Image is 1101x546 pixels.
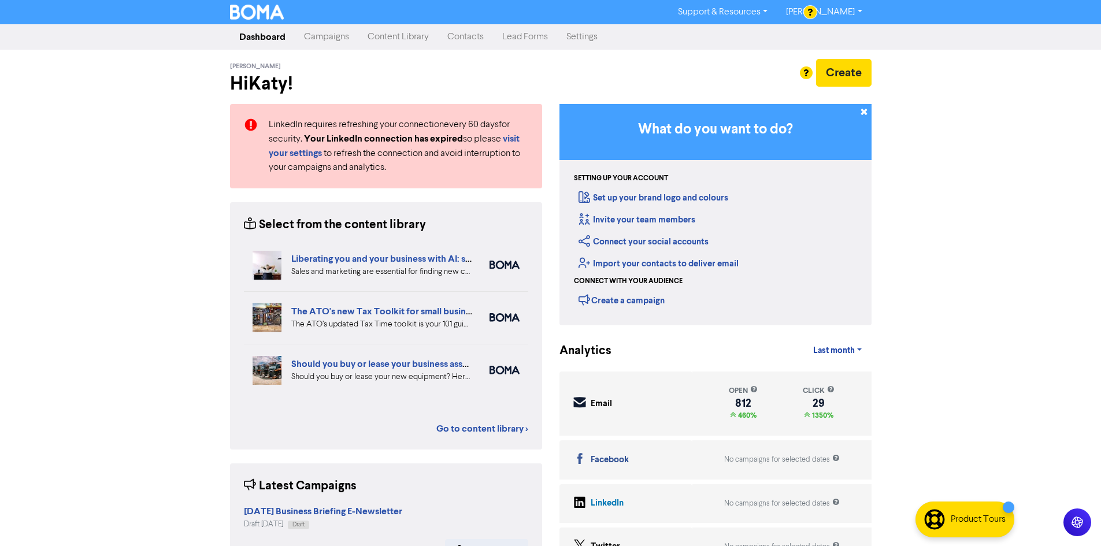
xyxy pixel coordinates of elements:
[291,266,472,278] div: Sales and marketing are essential for finding new customers but eat into your business time. We e...
[557,25,607,49] a: Settings
[230,73,542,95] h2: Hi Katy !
[291,253,542,265] a: Liberating you and your business with AI: sales and marketing
[810,411,833,420] span: 1350%
[729,399,758,408] div: 812
[230,62,281,70] span: [PERSON_NAME]
[358,25,438,49] a: Content Library
[304,133,463,144] strong: Your LinkedIn connection has expired
[292,522,305,528] span: Draft
[591,398,612,411] div: Email
[729,385,758,396] div: open
[803,399,835,408] div: 29
[724,454,840,465] div: No campaigns for selected dates
[244,216,426,234] div: Select from the content library
[244,507,402,517] a: [DATE] Business Briefing E-Newsletter
[490,313,520,322] img: boma
[436,422,528,436] a: Go to content library >
[777,3,871,21] a: [PERSON_NAME]
[816,59,872,87] button: Create
[230,25,295,49] a: Dashboard
[574,173,668,184] div: Setting up your account
[736,411,757,420] span: 460%
[813,346,855,356] span: Last month
[579,291,665,309] div: Create a campaign
[559,342,597,360] div: Analytics
[291,371,472,383] div: Should you buy or lease your new equipment? Here are some pros and cons of each. We also can revi...
[591,497,624,510] div: LinkedIn
[260,118,537,174] div: LinkedIn requires refreshing your connection every 60 days for security. so please to refresh the...
[724,498,840,509] div: No campaigns for selected dates
[577,121,854,138] h3: What do you want to do?
[244,477,357,495] div: Latest Campaigns
[669,3,777,21] a: Support & Resources
[244,519,402,530] div: Draft [DATE]
[295,25,358,49] a: Campaigns
[591,454,629,467] div: Facebook
[574,276,683,287] div: Connect with your audience
[803,385,835,396] div: click
[579,214,695,225] a: Invite your team members
[579,192,728,203] a: Set up your brand logo and colours
[559,104,872,325] div: Getting Started in BOMA
[493,25,557,49] a: Lead Forms
[1043,491,1101,546] iframe: Chat Widget
[579,236,709,247] a: Connect your social accounts
[269,135,520,158] a: visit your settings
[291,358,479,370] a: Should you buy or lease your business assets?
[438,25,493,49] a: Contacts
[230,5,284,20] img: BOMA Logo
[291,306,512,317] a: The ATO's new Tax Toolkit for small business owners
[490,261,520,269] img: boma
[804,339,871,362] a: Last month
[244,506,402,517] strong: [DATE] Business Briefing E-Newsletter
[579,258,739,269] a: Import your contacts to deliver email
[291,318,472,330] div: The ATO’s updated Tax Time toolkit is your 101 guide to business taxes. We’ve summarised the key ...
[490,366,520,374] img: boma_accounting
